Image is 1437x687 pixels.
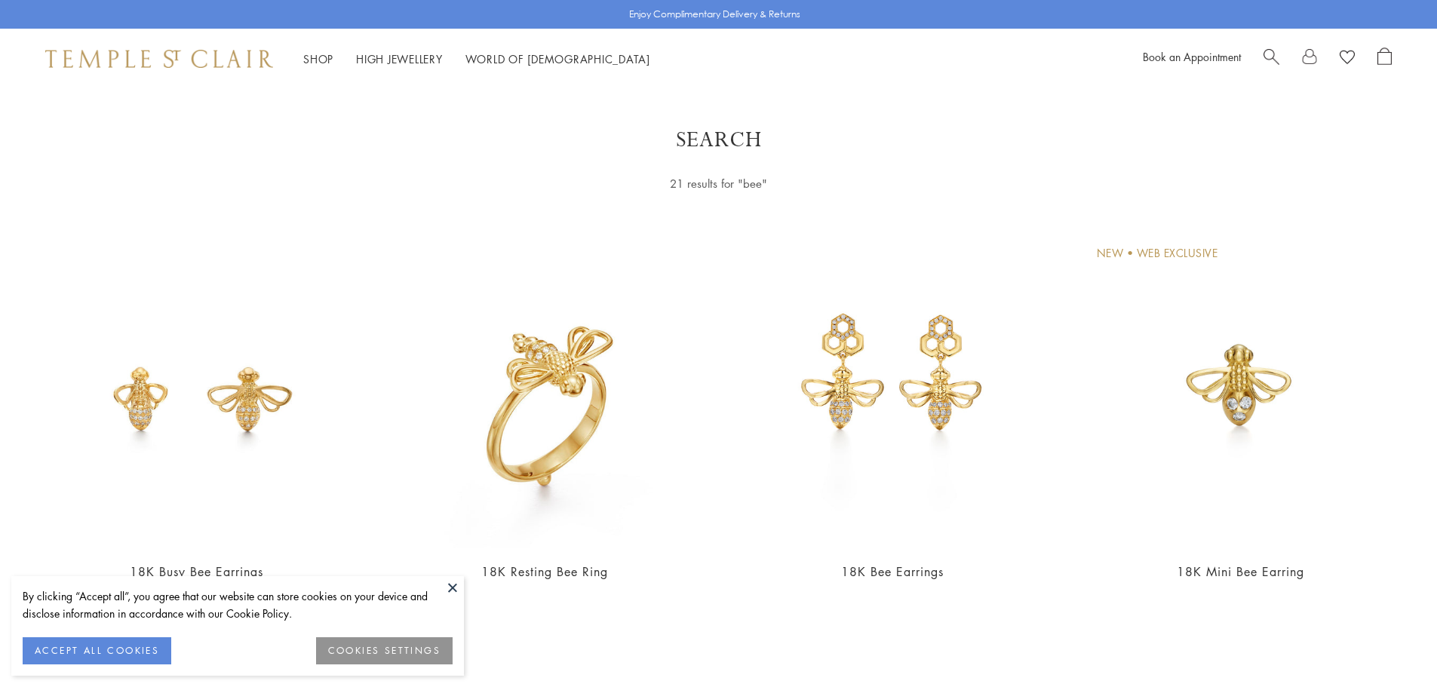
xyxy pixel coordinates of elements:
[303,51,333,66] a: ShopShop
[316,637,453,664] button: COOKIES SETTINGS
[1177,563,1304,580] a: 18K Mini Bee Earring
[465,51,650,66] a: World of [DEMOGRAPHIC_DATA]World of [DEMOGRAPHIC_DATA]
[481,563,608,580] a: 18K Resting Bee Ring
[303,50,650,69] nav: Main navigation
[1097,245,1218,262] div: New • Web Exclusive
[519,174,919,193] div: 21 results for "bee"
[629,7,800,22] p: Enjoy Complimentary Delivery & Returns
[1264,48,1279,70] a: Search
[734,230,1052,547] img: 18K Bee Earrings
[60,127,1377,154] h1: Search
[38,230,355,547] img: 18K Busy Bee Earrings
[23,587,453,622] div: By clicking “Accept all”, you agree that our website can store cookies on your device and disclos...
[841,563,944,580] a: 18K Bee Earrings
[385,230,703,547] img: R31844-RESTBEE
[356,51,443,66] a: High JewelleryHigh Jewellery
[1377,48,1392,70] a: Open Shopping Bag
[1143,49,1241,64] a: Book an Appointment
[45,50,273,68] img: Temple St. Clair
[1082,230,1399,547] img: E18101-MINIBEE
[1340,48,1355,70] a: View Wishlist
[130,563,263,580] a: 18K Busy Bee Earrings
[23,637,171,664] button: ACCEPT ALL COOKIES
[1362,616,1422,672] iframe: Gorgias live chat messenger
